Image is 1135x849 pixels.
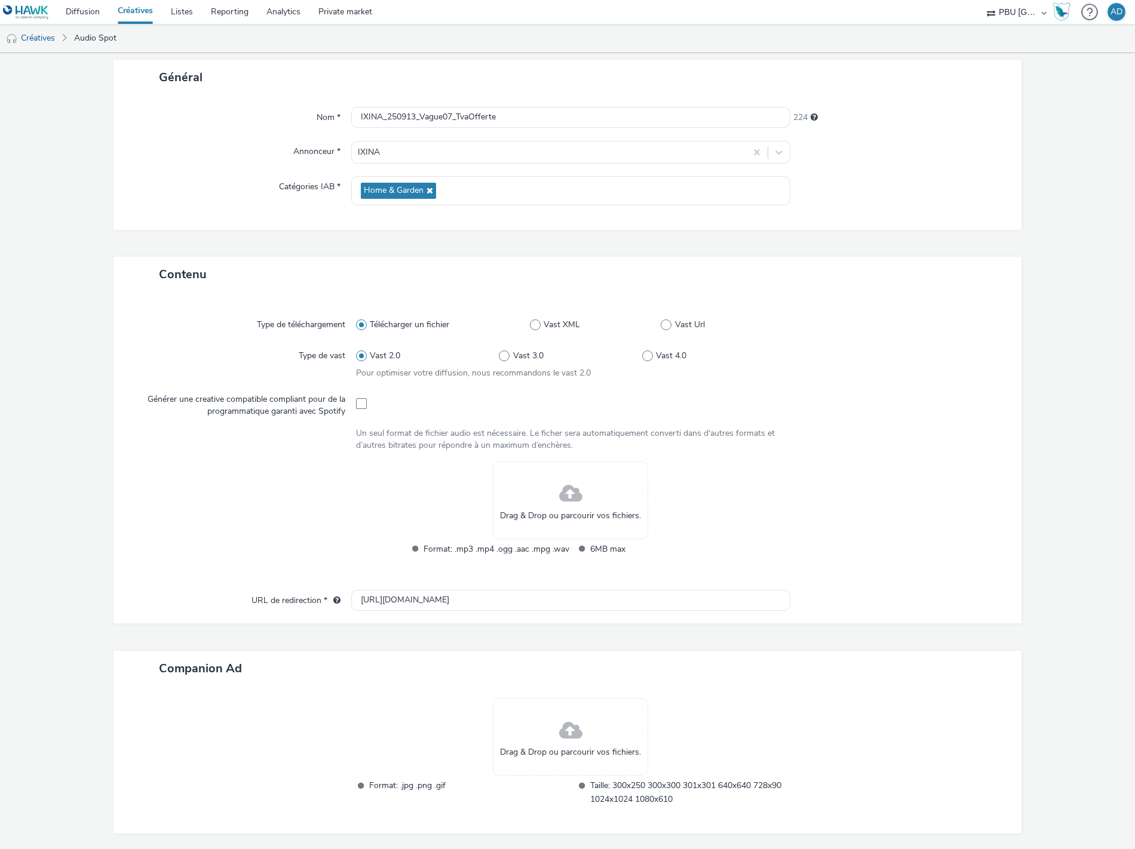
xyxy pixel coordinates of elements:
img: undefined Logo [3,5,49,20]
span: Drag & Drop ou parcourir vos fichiers. [500,746,641,758]
div: AD [1111,3,1122,21]
span: Vast Url [675,319,705,331]
div: Un seul format de fichier audio est nécessaire. Le ficher sera automatiquement converti dans d'au... [356,427,786,452]
span: Général [159,69,203,85]
span: Contenu [159,266,207,282]
span: Drag & Drop ou parcourir vos fichiers. [500,510,641,522]
span: Format: .mp3 .mp4 .ogg .aac .mpg .wav [424,542,569,556]
a: Audio Spot [68,24,122,53]
span: Vast 3.0 [513,350,544,362]
label: URL de redirection * [247,590,345,607]
span: Taille: 300x250 300x300 301x301 640x640 728x90 1024x1024 1080x610 [590,779,790,806]
input: url... [351,590,790,611]
span: Companion Ad [159,660,242,676]
label: Nom * [312,107,345,124]
span: Format: .jpg .png .gif [369,779,569,806]
span: Vast 4.0 [656,350,686,362]
span: Vast 2.0 [370,350,400,362]
input: Nom [351,107,790,128]
img: audio [6,33,18,45]
img: Hawk Academy [1053,2,1070,21]
span: 224 [793,112,808,124]
div: 255 caractères maximum [811,112,818,124]
span: Pour optimiser votre diffusion, nous recommandons le vast 2.0 [356,367,591,379]
label: Type de vast [294,345,350,362]
span: Vast XML [544,319,580,331]
label: Catégories IAB * [274,176,345,193]
span: Télécharger un fichier [370,319,449,331]
label: Annonceur * [289,141,345,158]
div: L'URL de redirection sera utilisée comme URL de validation avec certains SSP et ce sera l'URL de ... [327,595,340,607]
label: Type de téléchargement [252,314,350,331]
label: Générer une creative compatible compliant pour de la programmatique garanti avec Spotify [135,389,350,418]
span: 6MB max [590,542,736,556]
span: Home & Garden [364,186,424,196]
a: Hawk Academy [1053,2,1075,21]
